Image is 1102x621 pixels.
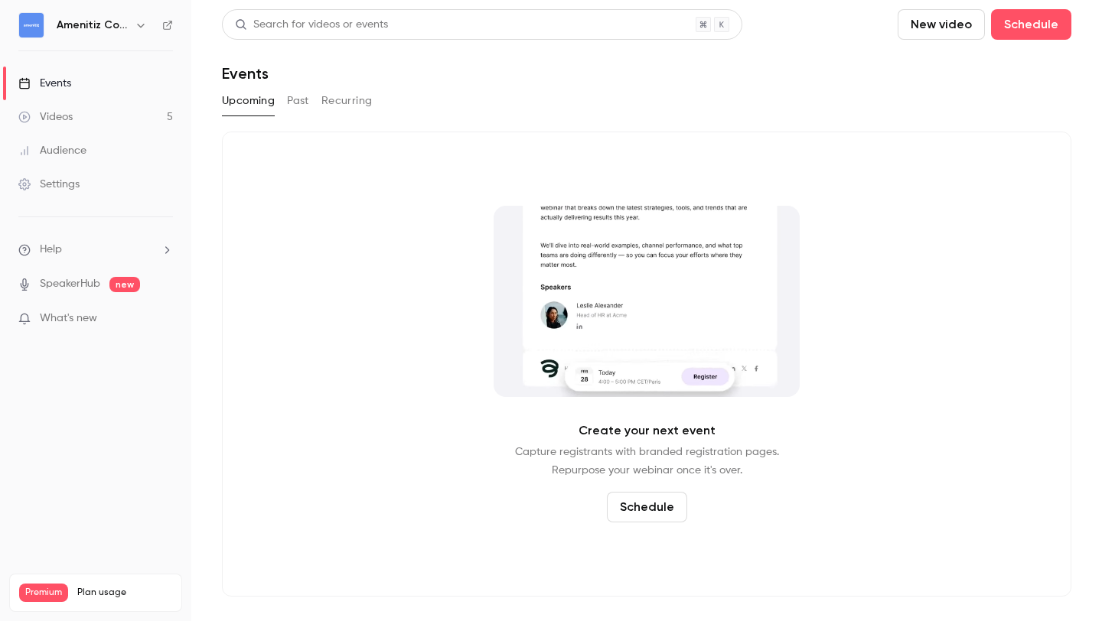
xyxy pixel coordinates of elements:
[235,17,388,33] div: Search for videos or events
[18,242,173,258] li: help-dropdown-opener
[991,9,1071,40] button: Schedule
[77,587,172,599] span: Plan usage
[579,421,716,440] p: Create your next event
[40,310,97,327] span: What's new
[155,312,173,326] iframe: Noticeable Trigger
[18,177,80,192] div: Settings
[19,13,44,37] img: Amenitiz Community - Italy 🇮🇹
[109,277,140,292] span: new
[18,143,86,158] div: Audience
[19,584,68,602] span: Premium
[18,109,73,125] div: Videos
[287,89,309,113] button: Past
[18,76,71,91] div: Events
[40,242,62,258] span: Help
[222,64,269,83] h1: Events
[57,18,129,33] h6: Amenitiz Community - [GEOGRAPHIC_DATA] 🇮🇹
[321,89,373,113] button: Recurring
[515,443,779,480] p: Capture registrants with branded registration pages. Repurpose your webinar once it's over.
[898,9,985,40] button: New video
[40,276,100,292] a: SpeakerHub
[607,492,687,522] button: Schedule
[222,89,275,113] button: Upcoming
